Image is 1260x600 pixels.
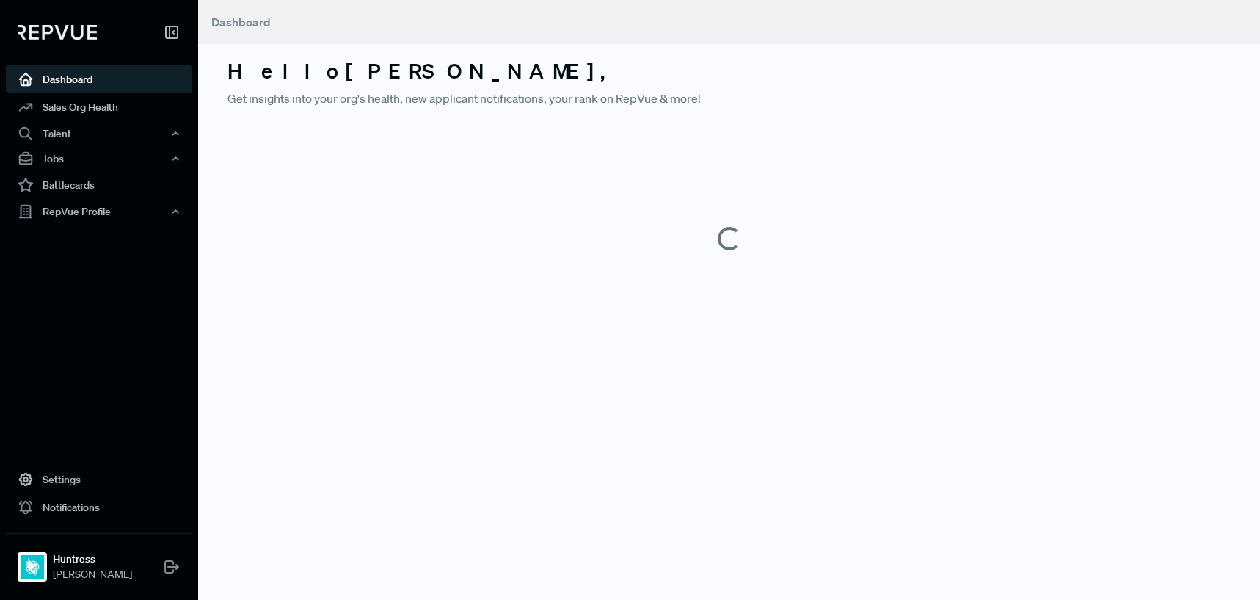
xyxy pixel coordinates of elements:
[211,15,271,29] span: Dashboard
[53,552,132,567] strong: Huntress
[6,494,192,521] a: Notifications
[227,90,1231,107] p: Get insights into your org's health, new applicant notifications, your rank on RepVue & more!
[6,121,192,146] button: Talent
[53,567,132,582] span: [PERSON_NAME]
[6,171,192,199] a: Battlecards
[227,59,1231,84] h3: Hello [PERSON_NAME] ,
[6,199,192,224] button: RepVue Profile
[6,65,192,93] a: Dashboard
[21,555,44,579] img: Huntress
[6,146,192,171] button: Jobs
[6,533,192,588] a: HuntressHuntress[PERSON_NAME]
[18,25,97,40] img: RepVue
[6,466,192,494] a: Settings
[6,93,192,121] a: Sales Org Health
